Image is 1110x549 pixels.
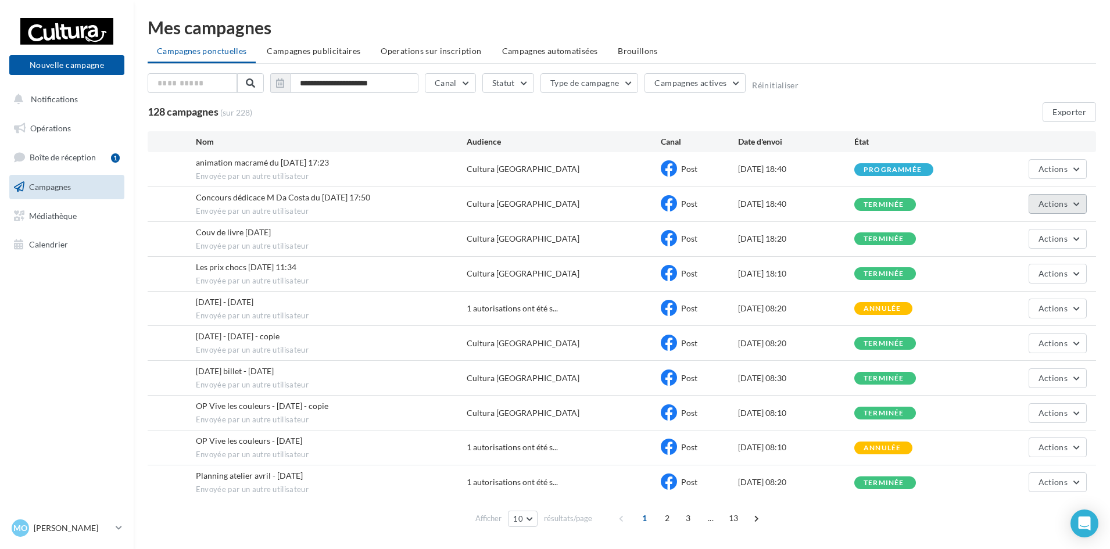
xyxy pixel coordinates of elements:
[1029,159,1087,179] button: Actions
[467,303,558,314] span: 1 autorisations ont été s...
[29,239,68,249] span: Calendrier
[13,522,27,534] span: Mo
[467,136,660,148] div: Audience
[681,408,697,418] span: Post
[467,372,579,384] div: Cultura [GEOGRAPHIC_DATA]
[467,198,579,210] div: Cultura [GEOGRAPHIC_DATA]
[196,206,467,217] span: Envoyée par un autre utilisateur
[467,268,579,279] div: Cultura [GEOGRAPHIC_DATA]
[467,233,579,245] div: Cultura [GEOGRAPHIC_DATA]
[196,415,467,425] span: Envoyée par un autre utilisateur
[681,442,697,452] span: Post
[544,513,592,524] span: résultats/page
[196,241,467,252] span: Envoyée par un autre utilisateur
[661,136,738,148] div: Canal
[196,366,274,376] span: Jul billet - 07/04/25
[30,152,96,162] span: Boîte de réception
[681,164,697,174] span: Post
[1029,472,1087,492] button: Actions
[864,479,904,487] div: terminée
[381,46,481,56] span: Operations sur inscription
[1029,437,1087,457] button: Actions
[31,94,78,104] span: Notifications
[475,513,502,524] span: Afficher
[196,192,370,202] span: Concours dédicace M Da Costa du 15-09-2025 17:50
[196,171,467,182] span: Envoyée par un autre utilisateur
[1029,194,1087,214] button: Actions
[738,372,854,384] div: [DATE] 08:30
[29,182,71,192] span: Campagnes
[738,442,854,453] div: [DATE] 08:10
[738,198,854,210] div: [DATE] 18:40
[196,136,467,148] div: Nom
[681,338,697,348] span: Post
[1070,509,1098,537] div: Open Intercom Messenger
[738,136,854,148] div: Date d'envoi
[196,331,280,341] span: Pâques - 10/04/25 - copie
[681,373,697,383] span: Post
[654,78,726,88] span: Campagnes actives
[467,163,579,175] div: Cultura [GEOGRAPHIC_DATA]
[148,19,1096,36] div: Mes campagnes
[1029,403,1087,423] button: Actions
[467,407,579,419] div: Cultura [GEOGRAPHIC_DATA]
[618,46,658,56] span: Brouillons
[864,375,904,382] div: terminée
[540,73,639,93] button: Type de campagne
[508,511,538,527] button: 10
[148,105,219,118] span: 128 campagnes
[196,471,303,480] span: Planning atelier avril - 02/04/24
[196,157,329,167] span: animation macramé du 19-09-2025 17:23
[1039,442,1068,452] span: Actions
[7,145,127,170] a: Boîte de réception1
[681,199,697,209] span: Post
[1039,199,1068,209] span: Actions
[7,87,122,112] button: Notifications
[864,235,904,243] div: terminée
[864,201,904,209] div: terminée
[681,477,697,487] span: Post
[267,46,360,56] span: Campagnes publicitaires
[738,233,854,245] div: [DATE] 18:20
[738,476,854,488] div: [DATE] 08:20
[7,204,127,228] a: Médiathèque
[7,116,127,141] a: Opérations
[738,163,854,175] div: [DATE] 18:40
[681,234,697,243] span: Post
[738,268,854,279] div: [DATE] 18:10
[467,476,558,488] span: 1 autorisations ont été s...
[635,509,654,528] span: 1
[1029,333,1087,353] button: Actions
[196,262,296,272] span: Les prix chocs 29-08-2025 11:34
[220,107,252,119] span: (sur 228)
[34,522,111,534] p: [PERSON_NAME]
[752,81,799,90] button: Réinitialiser
[196,311,467,321] span: Envoyée par un autre utilisateur
[724,509,743,528] span: 13
[1039,338,1068,348] span: Actions
[196,276,467,286] span: Envoyée par un autre utilisateur
[9,517,124,539] a: Mo [PERSON_NAME]
[864,305,901,313] div: annulée
[7,232,127,257] a: Calendrier
[738,303,854,314] div: [DATE] 08:20
[644,73,746,93] button: Campagnes actives
[513,514,523,523] span: 10
[1039,164,1068,174] span: Actions
[196,485,467,495] span: Envoyée par un autre utilisateur
[482,73,534,93] button: Statut
[658,509,676,528] span: 2
[9,55,124,75] button: Nouvelle campagne
[738,338,854,349] div: [DATE] 08:20
[111,153,120,163] div: 1
[681,268,697,278] span: Post
[864,340,904,347] div: terminée
[681,303,697,313] span: Post
[738,407,854,419] div: [DATE] 08:10
[502,46,598,56] span: Campagnes automatisées
[467,442,558,453] span: 1 autorisations ont été s...
[30,123,71,133] span: Opérations
[196,436,302,446] span: OP Vive les couleurs - 04/04/25
[7,175,127,199] a: Campagnes
[196,297,253,307] span: Pâques - 10/04/25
